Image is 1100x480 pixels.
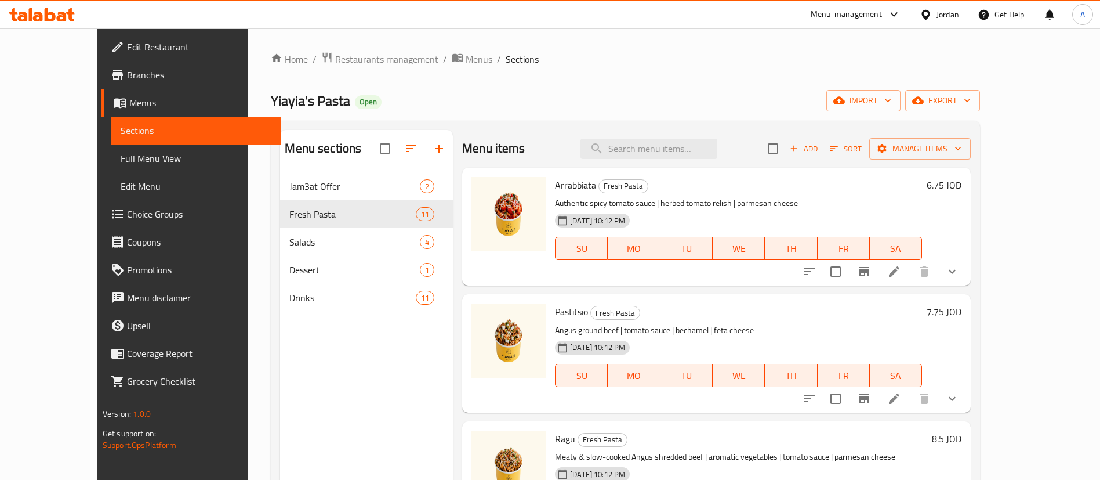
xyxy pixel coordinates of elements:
button: sort-choices [796,258,823,286]
a: Restaurants management [321,52,438,67]
span: Select to update [823,259,848,284]
span: Menus [466,52,492,66]
div: Jordan [936,8,959,21]
img: Arrabbiata [471,177,546,251]
h6: 7.75 JOD [927,304,961,320]
button: SA [870,237,922,260]
button: FR [818,237,870,260]
button: show more [938,385,966,413]
svg: Show Choices [945,265,959,279]
button: FR [818,364,870,387]
div: items [420,235,434,249]
span: Open [355,97,382,107]
a: Choice Groups [101,200,281,228]
a: Edit Menu [111,172,281,200]
span: SU [560,240,603,257]
span: Promotions [127,263,271,277]
button: Sort [827,140,865,158]
a: Support.OpsPlatform [103,438,176,453]
span: MO [612,367,655,384]
div: items [416,291,434,305]
span: A [1080,8,1085,21]
button: Add [785,140,822,158]
span: 11 [416,293,434,304]
button: Branch-specific-item [850,385,878,413]
span: Full Menu View [121,151,271,165]
button: TU [660,364,713,387]
span: Dessert [289,263,420,277]
span: 4 [420,237,434,248]
div: Fresh Pasta [590,306,640,320]
button: TU [660,237,713,260]
li: / [443,52,447,66]
span: Edit Restaurant [127,40,271,54]
span: Arrabbiata [555,176,596,194]
span: Coverage Report [127,347,271,360]
span: Coupons [127,235,271,249]
span: 1 [420,265,434,276]
span: Fresh Pasta [599,179,648,193]
a: Home [271,52,308,66]
button: delete [910,385,938,413]
span: Menus [129,96,271,110]
button: WE [713,364,765,387]
a: Sections [111,117,281,145]
button: sort-choices [796,385,823,413]
div: Drinks11 [280,284,453,312]
a: Edit menu item [887,392,901,406]
span: Drinks [289,291,415,305]
nav: breadcrumb [271,52,980,67]
span: Choice Groups [127,207,271,221]
span: Add item [785,140,822,158]
a: Menus [452,52,492,67]
div: Jam3at Offer2 [280,172,453,200]
span: [DATE] 10:12 PM [565,215,630,226]
button: SU [555,364,608,387]
span: WE [717,240,760,257]
h2: Menu items [462,140,525,157]
div: items [420,179,434,193]
button: TH [765,364,817,387]
span: SA [874,367,917,384]
button: SA [870,364,922,387]
p: Angus ground beef | tomato sauce | bechamel | feta cheese [555,323,922,338]
span: Fresh Pasta [289,207,415,221]
span: Sort items [822,140,869,158]
div: Open [355,95,382,109]
span: Pastitsio [555,303,588,320]
h2: Menu sections [285,140,361,157]
span: [DATE] 10:12 PM [565,469,630,480]
span: SA [874,240,917,257]
span: Add [788,142,819,156]
a: Menus [101,89,281,117]
div: items [416,207,434,221]
span: Select to update [823,387,848,411]
div: items [420,263,434,277]
span: TU [665,240,708,257]
div: Fresh Pasta [578,433,627,447]
button: MO [608,237,660,260]
div: Menu-management [811,8,882,21]
button: MO [608,364,660,387]
a: Coverage Report [101,340,281,367]
span: Manage items [878,142,961,156]
span: Upsell [127,319,271,333]
p: Meaty & slow-cooked Angus shredded beef | aromatic vegetables | tomato sauce | parmesan cheese [555,450,927,464]
button: export [905,90,980,111]
span: export [914,93,971,108]
span: Get support on: [103,426,156,441]
h6: 6.75 JOD [927,177,961,193]
span: Branches [127,68,271,82]
div: Dessert1 [280,256,453,284]
span: [DATE] 10:12 PM [565,342,630,353]
span: Salads [289,235,420,249]
span: Edit Menu [121,179,271,193]
span: Sections [121,124,271,138]
span: FR [822,367,865,384]
span: Sections [506,52,539,66]
button: Manage items [869,138,971,160]
div: Salads4 [280,228,453,256]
